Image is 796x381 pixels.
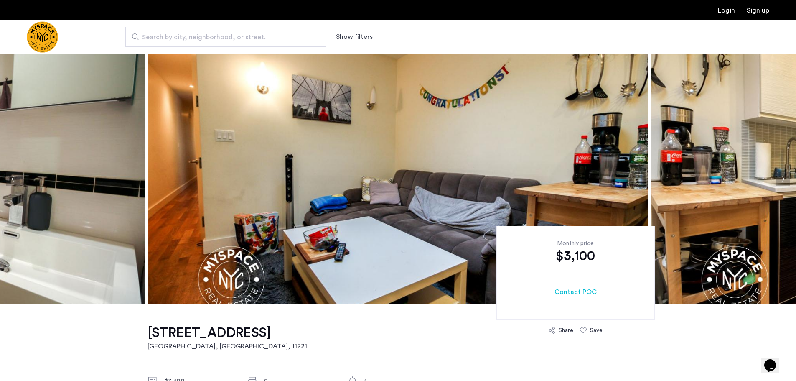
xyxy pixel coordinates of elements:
a: Cazamio Logo [27,21,58,53]
button: Show or hide filters [336,32,373,42]
div: Share [559,326,573,335]
button: button [510,282,641,302]
input: Apartment Search [125,27,326,47]
a: [STREET_ADDRESS][GEOGRAPHIC_DATA], [GEOGRAPHIC_DATA], 11221 [148,325,307,351]
iframe: chat widget [761,348,788,373]
h2: [GEOGRAPHIC_DATA], [GEOGRAPHIC_DATA] , 11221 [148,341,307,351]
div: $3,100 [510,248,641,264]
a: Login [718,7,735,14]
span: Search by city, neighborhood, or street. [142,32,303,42]
a: Registration [747,7,769,14]
span: Contact POC [554,287,597,297]
h1: [STREET_ADDRESS] [148,325,307,341]
div: Save [590,326,603,335]
div: Monthly price [510,239,641,248]
img: logo [27,21,58,53]
button: Previous apartment [6,172,20,186]
img: apartment [148,54,648,304]
button: Next apartment [776,172,790,186]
